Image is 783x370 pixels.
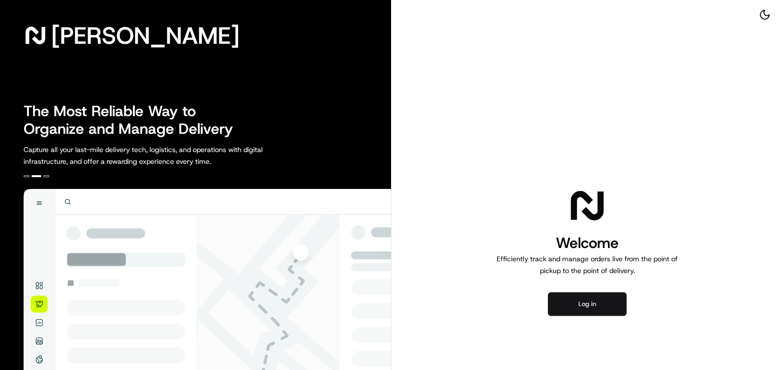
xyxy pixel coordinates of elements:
[24,102,244,138] h2: The Most Reliable Way to Organize and Manage Delivery
[24,144,307,167] p: Capture all your last-mile delivery tech, logistics, and operations with digital infrastructure, ...
[548,292,627,316] button: Log in
[493,233,682,253] h1: Welcome
[493,253,682,277] p: Efficiently track and manage orders live from the point of pickup to the point of delivery.
[51,26,240,45] span: [PERSON_NAME]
